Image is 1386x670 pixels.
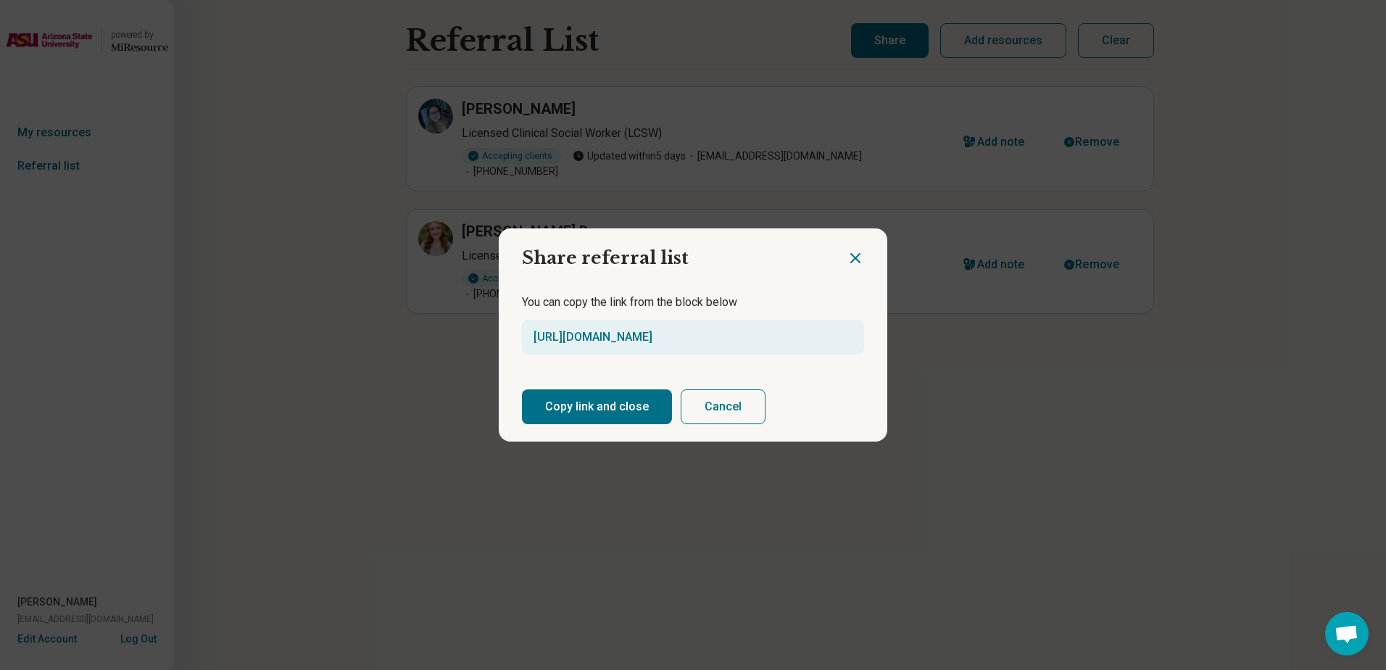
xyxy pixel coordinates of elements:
[681,389,765,424] button: Cancel
[534,330,652,344] a: [URL][DOMAIN_NAME]
[522,389,672,424] button: Copy link and close
[499,228,847,276] h2: Share referral list
[522,294,864,311] p: You can copy the link from the block below
[847,249,864,267] button: Close dialog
